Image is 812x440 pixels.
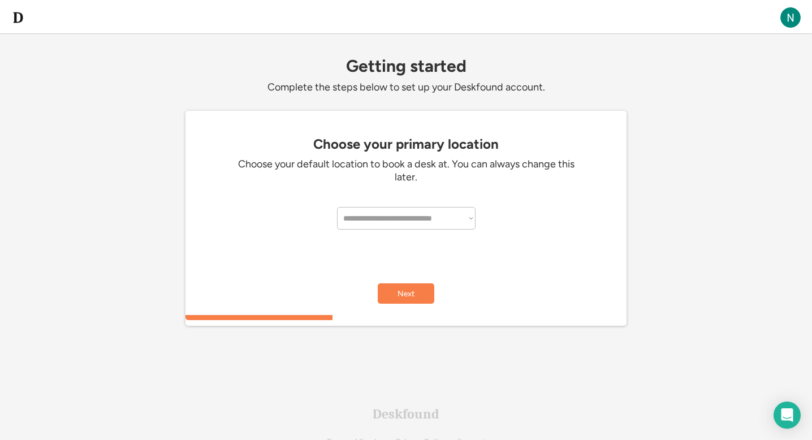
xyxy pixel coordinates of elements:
[191,136,621,152] div: Choose your primary location
[11,11,25,24] img: d-whitebg.png
[236,158,576,184] div: Choose your default location to book a desk at. You can always change this later.
[780,7,801,28] img: ACg8ocKPJlrghHU66py9fqN291gKqOLLmfoHyN4BfcK2cz-0_bjJCw=s96-c
[378,283,434,304] button: Next
[185,57,627,75] div: Getting started
[188,315,629,320] div: 33.3333333333333%
[373,407,439,421] div: Deskfound
[774,402,801,429] div: Open Intercom Messenger
[185,81,627,94] div: Complete the steps below to set up your Deskfound account.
